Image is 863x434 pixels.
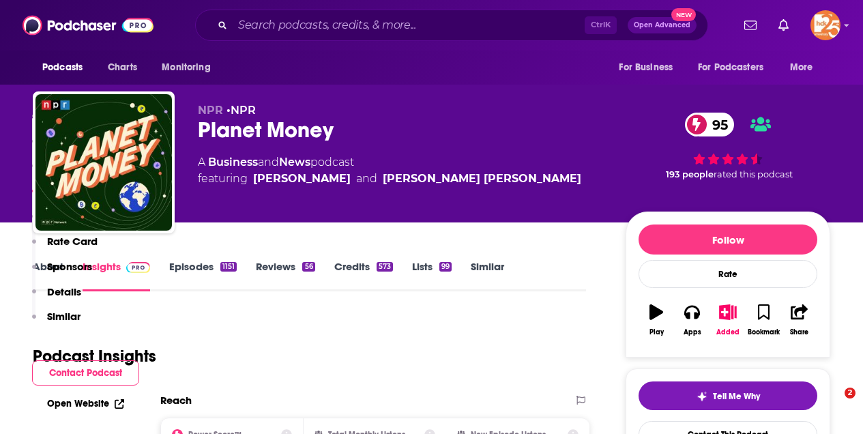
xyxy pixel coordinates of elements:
a: Sarah Aida Gonzalez [383,171,581,187]
button: Contact Podcast [32,360,139,386]
span: Monitoring [162,58,210,77]
img: User Profile [810,10,840,40]
a: Charts [99,55,145,81]
p: Details [47,285,81,298]
button: Share [782,295,817,345]
span: • [226,104,256,117]
a: Credits573 [334,260,393,291]
div: Search podcasts, credits, & more... [195,10,708,41]
a: NPR [231,104,256,117]
button: Show profile menu [810,10,840,40]
span: For Podcasters [698,58,763,77]
span: Tell Me Why [713,391,760,402]
button: Details [32,285,81,310]
button: open menu [780,55,830,81]
a: Show notifications dropdown [773,14,794,37]
span: rated this podcast [714,169,793,179]
div: Rate [639,260,817,288]
a: Lists99 [412,260,452,291]
div: Share [790,328,808,336]
span: and [356,171,377,187]
img: tell me why sparkle [697,391,707,402]
span: New [671,8,696,21]
button: Play [639,295,674,345]
span: Open Advanced [634,22,690,29]
span: NPR [198,104,223,117]
span: Podcasts [42,58,83,77]
span: Charts [108,58,137,77]
a: News [279,156,310,169]
div: 95 193 peoplerated this podcast [626,104,830,188]
a: Similar [471,260,504,291]
a: Open Website [47,398,124,409]
span: Ctrl K [585,16,617,34]
div: 1151 [220,262,237,272]
img: Podchaser - Follow, Share and Rate Podcasts [23,12,153,38]
button: open menu [609,55,690,81]
button: tell me why sparkleTell Me Why [639,381,817,410]
div: Apps [684,328,701,336]
p: Sponsors [47,260,92,273]
a: Episodes1151 [169,260,237,291]
span: 193 people [666,169,714,179]
span: More [790,58,813,77]
button: open menu [152,55,228,81]
button: Apps [674,295,710,345]
a: 95 [685,113,735,136]
span: 95 [699,113,735,136]
iframe: Intercom live chat [817,388,849,420]
div: Play [649,328,664,336]
span: featuring [198,171,581,187]
button: Follow [639,225,817,255]
span: Logged in as kerrifulks [810,10,840,40]
span: and [258,156,279,169]
button: open menu [689,55,783,81]
input: Search podcasts, credits, & more... [233,14,585,36]
button: Similar [32,310,81,335]
h2: Reach [160,394,192,407]
div: Bookmark [748,328,780,336]
div: 56 [302,262,315,272]
p: Similar [47,310,81,323]
div: Added [716,328,740,336]
div: 99 [439,262,452,272]
button: Sponsors [32,260,92,285]
a: Amanda Aronczyk [253,171,351,187]
a: Reviews56 [256,260,315,291]
a: Business [208,156,258,169]
div: A podcast [198,154,581,187]
div: 573 [377,262,393,272]
span: For Business [619,58,673,77]
span: 2 [845,388,855,399]
button: Bookmark [746,295,781,345]
button: open menu [33,55,100,81]
button: Open AdvancedNew [628,17,697,33]
button: Added [710,295,746,345]
a: Show notifications dropdown [739,14,762,37]
img: Planet Money [35,94,172,231]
